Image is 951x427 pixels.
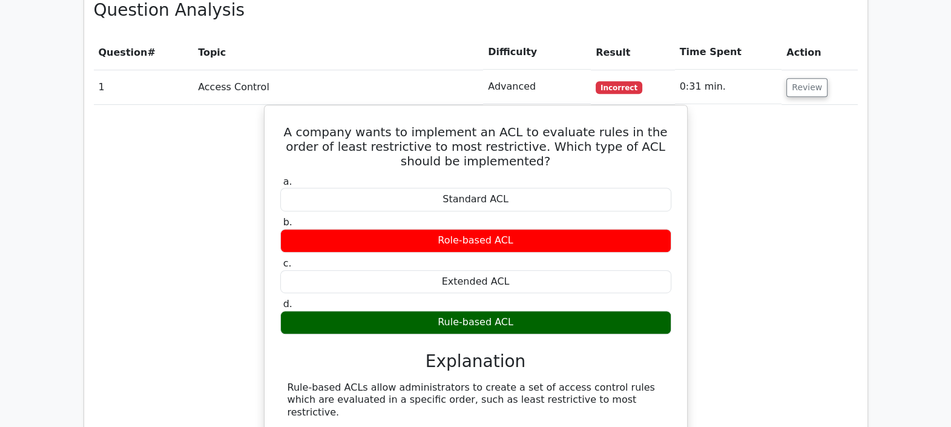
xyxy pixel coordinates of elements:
span: Question [99,47,148,58]
span: d. [283,298,292,309]
td: Access Control [193,70,483,104]
button: Review [786,78,828,97]
span: a. [283,176,292,187]
th: Topic [193,35,483,70]
th: Action [782,35,857,70]
div: Rule-based ACLs allow administrators to create a set of access control rules which are evaluated ... [288,382,664,419]
div: Standard ACL [280,188,671,211]
div: Rule-based ACL [280,311,671,334]
div: Extended ACL [280,270,671,294]
th: Result [591,35,674,70]
th: Difficulty [483,35,591,70]
div: Role-based ACL [280,229,671,253]
th: # [94,35,194,70]
h5: A company wants to implement an ACL to evaluate rules in the order of least restrictive to most r... [279,125,673,168]
td: 0:31 min. [675,70,782,104]
span: Incorrect [596,81,642,93]
td: Advanced [483,70,591,104]
span: c. [283,257,292,269]
td: 1 [94,70,194,104]
span: b. [283,216,292,228]
h3: Explanation [288,351,664,372]
th: Time Spent [675,35,782,70]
